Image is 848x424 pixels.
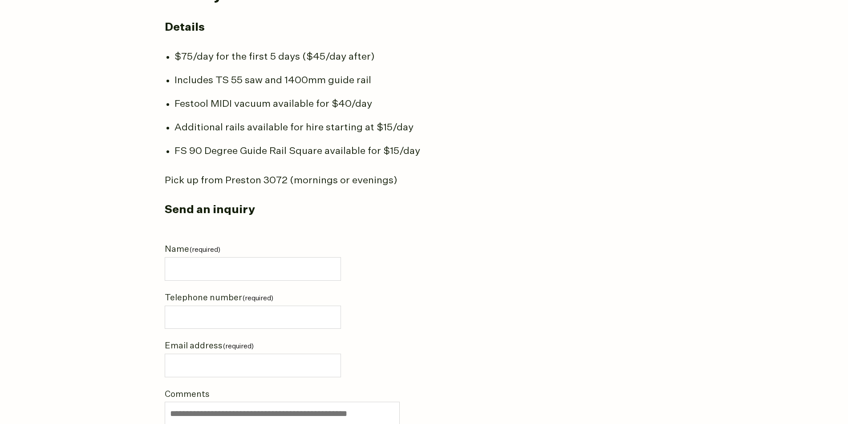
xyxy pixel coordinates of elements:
[165,242,341,257] label: Name
[223,343,254,350] span: (required)
[174,144,508,159] li: FS 90 Degree Guide Rail Square available for $15/day
[165,174,499,188] p: Pick up from Preston 3072 (mornings or evenings)
[174,121,508,135] li: Additional rails available for hire starting at $15/day
[174,50,508,65] li: $75/day for the first 5 days ($45/day after)
[189,246,220,253] span: (required)
[165,339,341,354] label: Email address
[174,97,508,112] li: Festool MIDI vacuum available for $40/day
[165,203,565,218] h3: Send an inquiry
[174,73,508,88] li: Includes TS 55 saw and 1400mm guide rail
[242,295,273,302] span: (required)
[165,291,341,306] label: Telephone number
[165,20,565,35] h3: Details
[165,387,341,402] label: Comments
